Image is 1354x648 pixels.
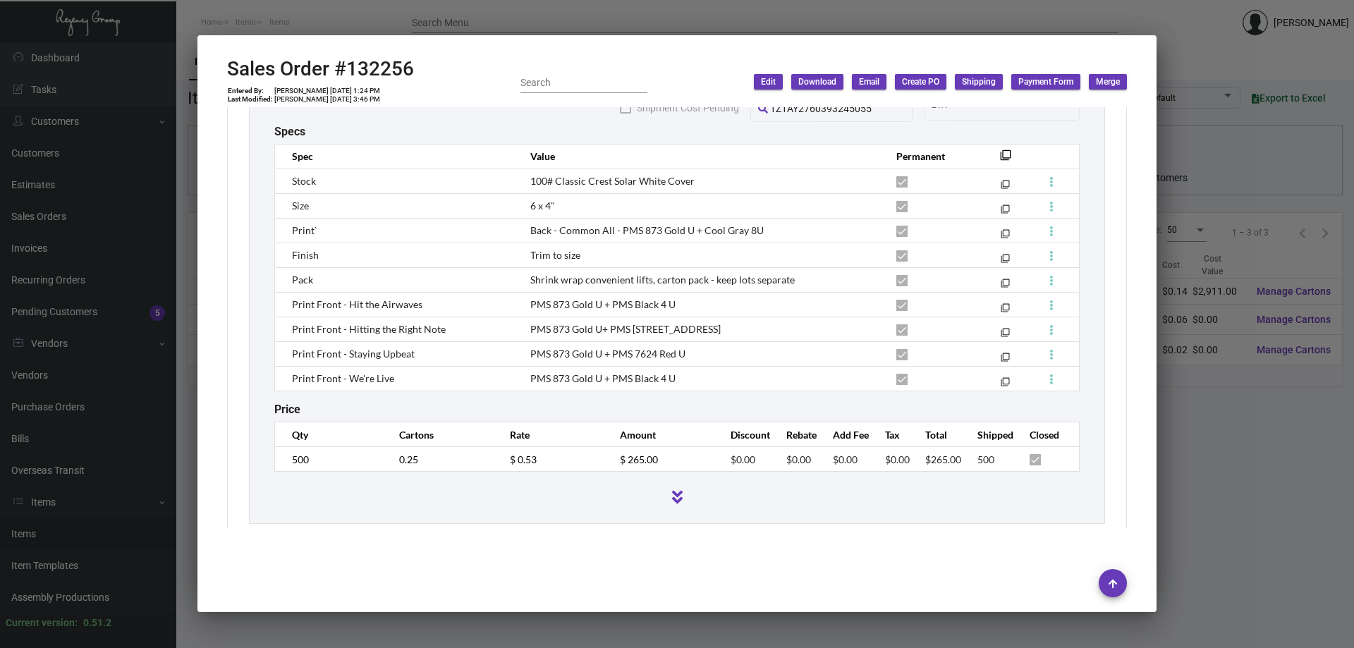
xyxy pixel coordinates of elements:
[1001,355,1010,365] mat-icon: filter_none
[754,74,783,90] button: Edit
[786,453,811,465] span: $0.00
[1001,183,1010,192] mat-icon: filter_none
[275,144,516,169] th: Spec
[955,74,1003,90] button: Shipping
[987,102,1055,114] input: End date
[911,422,963,447] th: Total
[772,422,819,447] th: Rebate
[530,372,676,384] span: PMS 873 Gold U + PMS Black 4 U
[292,323,446,335] span: Print Front - Hitting the Right Note
[1089,74,1127,90] button: Merge
[761,76,776,88] span: Edit
[871,422,911,447] th: Tax
[530,175,695,187] span: 100# Classic Crest Solar White Cover
[637,99,739,116] span: Shipment Cost Pending
[227,57,414,81] h2: Sales Order #132256
[977,453,994,465] span: 500
[292,200,309,212] span: Size
[292,274,313,286] span: Pack
[530,224,764,236] span: Back - Common All - PMS 873 Gold U + Cool Gray 8U
[1011,74,1080,90] button: Payment Form
[1001,380,1010,389] mat-icon: filter_none
[819,422,871,447] th: Add Fee
[292,348,415,360] span: Print Front - Staying Upbeat
[852,74,886,90] button: Email
[731,453,755,465] span: $0.00
[962,76,996,88] span: Shipping
[292,175,316,187] span: Stock
[895,74,946,90] button: Create PO
[530,298,676,310] span: PMS 873 Gold U + PMS Black 4 U
[530,348,685,360] span: PMS 873 Gold U + PMS 7624 Red U
[6,616,78,630] div: Current version:
[227,87,274,95] td: Entered By:
[859,76,879,88] span: Email
[274,95,381,104] td: [PERSON_NAME] [DATE] 3:46 PM
[530,323,721,335] span: PMS 873 Gold U+ PMS [STREET_ADDRESS]
[932,102,975,114] input: Start date
[925,453,961,465] span: $265.00
[1000,154,1011,165] mat-icon: filter_none
[530,200,555,212] span: 6 x 4"
[274,125,305,138] h2: Specs
[530,274,795,286] span: Shrink wrap convenient lifts, carton pack - keep lots separate
[882,144,979,169] th: Permanent
[292,298,422,310] span: Print Front - Hit the Airwaves
[902,76,939,88] span: Create PO
[1001,306,1010,315] mat-icon: filter_none
[1001,331,1010,340] mat-icon: filter_none
[1018,76,1073,88] span: Payment Form
[292,249,319,261] span: Finish
[496,422,606,447] th: Rate
[1001,207,1010,216] mat-icon: filter_none
[292,372,394,384] span: Print Front - We're Live
[516,144,882,169] th: Value
[1001,232,1010,241] mat-icon: filter_none
[833,453,858,465] span: $0.00
[798,76,836,88] span: Download
[606,422,716,447] th: Amount
[1096,76,1120,88] span: Merge
[770,103,872,114] span: 1Z1AY2760393245055
[1015,422,1079,447] th: Closed
[275,422,386,447] th: Qty
[716,422,772,447] th: Discount
[274,403,300,416] h2: Price
[385,422,496,447] th: Cartons
[292,224,317,236] span: Print`
[1001,257,1010,266] mat-icon: filter_none
[885,453,910,465] span: $0.00
[274,87,381,95] td: [PERSON_NAME] [DATE] 1:24 PM
[963,422,1015,447] th: Shipped
[1001,281,1010,291] mat-icon: filter_none
[791,74,843,90] button: Download
[530,249,580,261] span: Trim to size
[83,616,111,630] div: 0.51.2
[227,95,274,104] td: Last Modified:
